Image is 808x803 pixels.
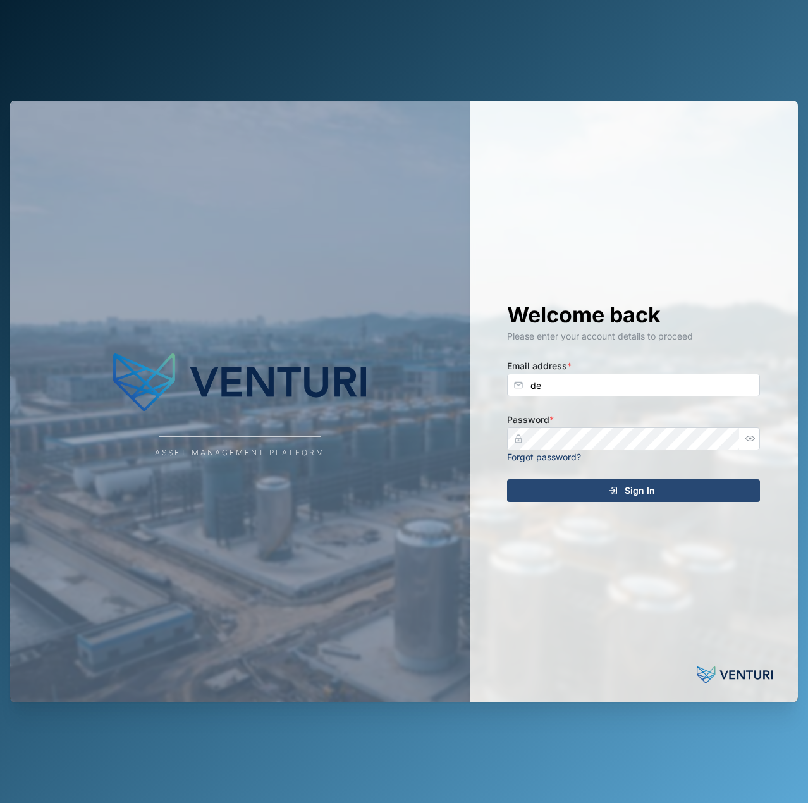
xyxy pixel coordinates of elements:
div: Asset Management Platform [155,447,325,459]
img: Powered by: Venturi [697,662,773,687]
a: Forgot password? [507,451,581,462]
span: Sign In [625,480,655,501]
label: Email address [507,359,572,373]
input: Enter your email [507,374,760,396]
img: Company Logo [113,344,366,420]
h1: Welcome back [507,301,760,329]
label: Password [507,413,554,427]
button: Sign In [507,479,760,502]
div: Please enter your account details to proceed [507,329,760,343]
